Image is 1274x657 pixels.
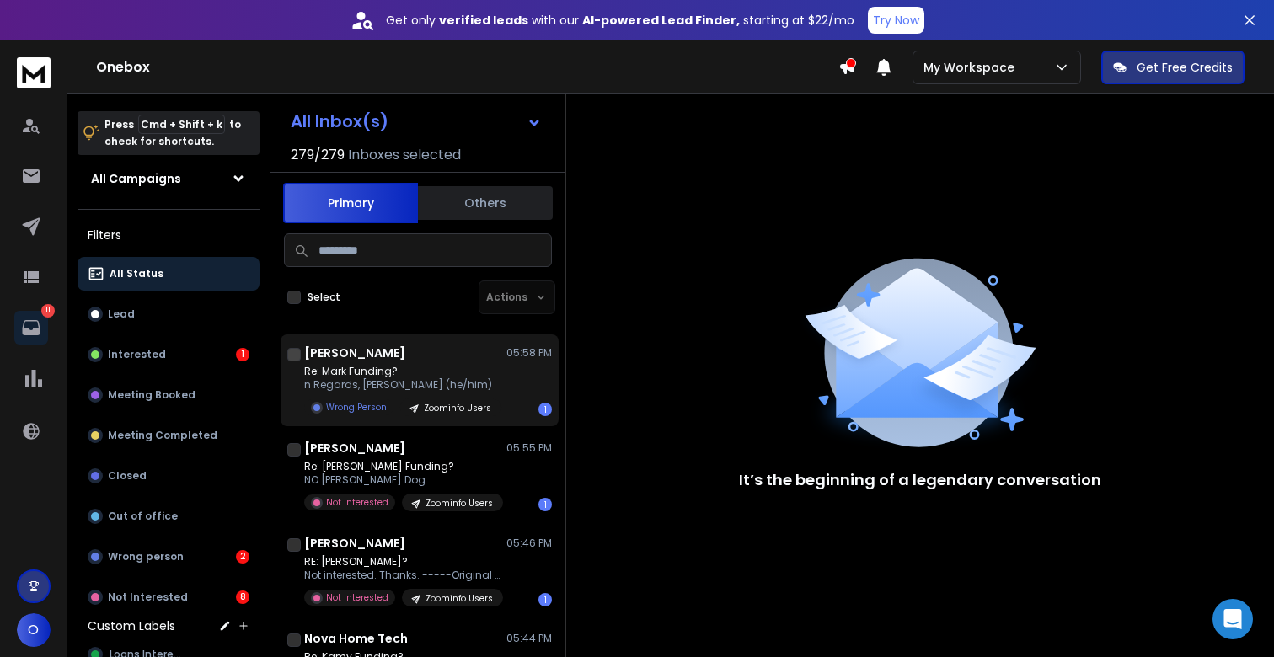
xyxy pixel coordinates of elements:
[108,590,188,604] p: Not Interested
[326,401,387,414] p: Wrong Person
[108,307,135,321] p: Lead
[304,378,501,392] p: n Regards, [PERSON_NAME] (he/him)
[96,57,838,77] h1: Onebox
[304,365,501,378] p: Re: Mark Funding?
[78,223,260,247] h3: Filters
[304,569,506,582] p: Not interested. Thanks. -----Original Message-----
[17,613,51,647] button: O
[386,12,854,29] p: Get only with our starting at $22/mo
[439,12,528,29] strong: verified leads
[91,170,181,187] h1: All Campaigns
[426,497,493,510] p: Zoominfo Users
[506,632,552,645] p: 05:44 PM
[326,496,388,509] p: Not Interested
[348,145,461,165] h3: Inboxes selected
[868,7,924,34] button: Try Now
[108,469,147,483] p: Closed
[538,593,552,606] div: 1
[291,145,345,165] span: 279 / 279
[1101,51,1245,84] button: Get Free Credits
[923,59,1021,76] p: My Workspace
[108,388,195,402] p: Meeting Booked
[108,510,178,523] p: Out of office
[108,348,166,361] p: Interested
[78,540,260,574] button: Wrong person2
[108,429,217,442] p: Meeting Completed
[78,459,260,493] button: Closed
[236,590,249,604] div: 8
[506,537,552,550] p: 05:46 PM
[1137,59,1233,76] p: Get Free Credits
[304,473,503,487] p: NO [PERSON_NAME] Dog
[78,419,260,452] button: Meeting Completed
[41,304,55,318] p: 11
[17,57,51,88] img: logo
[104,116,241,150] p: Press to check for shortcuts.
[1212,599,1253,639] div: Open Intercom Messenger
[418,184,553,222] button: Others
[538,403,552,416] div: 1
[506,346,552,360] p: 05:58 PM
[88,617,175,634] h3: Custom Labels
[873,12,919,29] p: Try Now
[14,311,48,345] a: 11
[78,162,260,195] button: All Campaigns
[78,338,260,371] button: Interested1
[304,460,503,473] p: Re: [PERSON_NAME] Funding?
[78,580,260,614] button: Not Interested8
[304,345,405,361] h1: [PERSON_NAME]
[308,291,340,304] label: Select
[78,499,260,533] button: Out of office
[304,440,405,457] h1: [PERSON_NAME]
[236,550,249,564] div: 2
[78,378,260,412] button: Meeting Booked
[108,550,184,564] p: Wrong person
[739,468,1101,492] p: It’s the beginning of a legendary conversation
[138,115,225,134] span: Cmd + Shift + k
[283,183,418,223] button: Primary
[78,297,260,331] button: Lead
[538,498,552,511] div: 1
[304,630,408,647] h1: Nova Home Tech
[304,555,506,569] p: RE: [PERSON_NAME]?
[326,591,388,604] p: Not Interested
[506,441,552,455] p: 05:55 PM
[582,12,740,29] strong: AI-powered Lead Finder,
[277,104,555,138] button: All Inbox(s)
[291,113,388,130] h1: All Inbox(s)
[236,348,249,361] div: 1
[110,267,163,280] p: All Status
[304,535,405,552] h1: [PERSON_NAME]
[78,257,260,291] button: All Status
[424,402,491,414] p: Zoominfo Users
[426,592,493,605] p: Zoominfo Users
